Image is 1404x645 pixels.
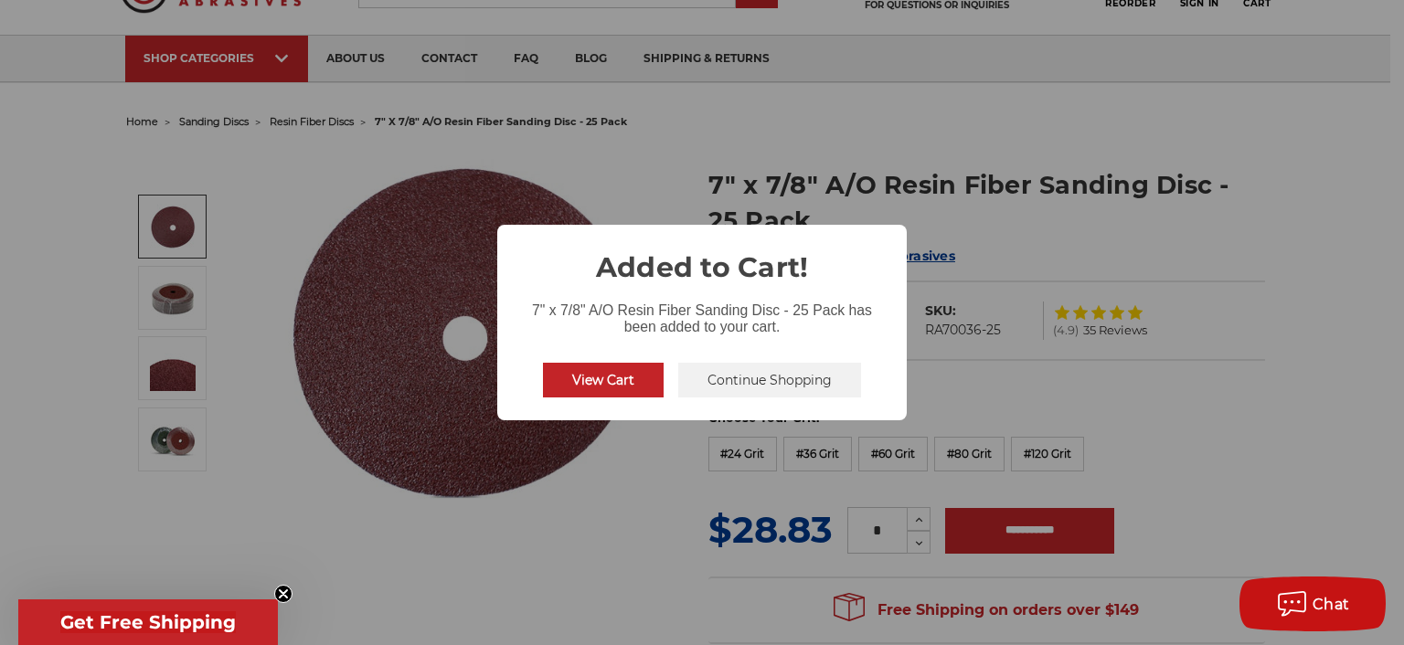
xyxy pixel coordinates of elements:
[60,611,236,633] span: Get Free Shipping
[274,585,292,603] button: Close teaser
[497,288,907,339] div: 7" x 7/8" A/O Resin Fiber Sanding Disc - 25 Pack has been added to your cart.
[1313,596,1350,613] span: Chat
[543,363,664,397] button: View Cart
[678,363,861,397] button: Continue Shopping
[497,225,907,288] h2: Added to Cart!
[1239,576,1386,631] button: Chat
